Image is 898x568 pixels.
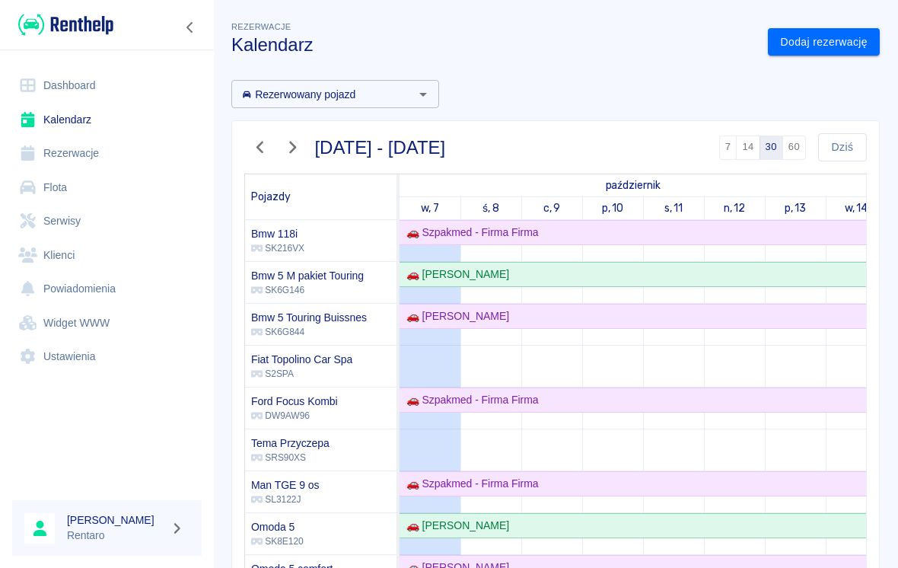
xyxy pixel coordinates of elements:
[67,512,164,528] h6: [PERSON_NAME]
[251,226,304,241] h6: Bmw 118i
[315,137,446,158] h3: [DATE] - [DATE]
[782,136,806,160] button: 60 dni
[412,84,434,105] button: Otwórz
[18,12,113,37] img: Renthelp logo
[719,136,737,160] button: 7 dni
[417,197,443,219] a: 7 października 2025
[781,197,810,219] a: 13 października 2025
[231,34,756,56] h3: Kalendarz
[661,197,687,219] a: 11 października 2025
[400,308,509,324] div: 🚗 [PERSON_NAME]
[400,266,509,282] div: 🚗 [PERSON_NAME]
[768,28,880,56] a: Dodaj rezerwację
[598,197,628,219] a: 10 października 2025
[251,519,304,534] h6: Omoda 5
[12,272,202,306] a: Powiadomienia
[602,174,664,196] a: 7 października 2025
[818,133,867,161] button: Dziś
[540,197,565,219] a: 9 października 2025
[251,436,330,451] h6: Tema Przyczepa
[251,310,367,325] h6: Bmw 5 Touring Buissnes
[251,325,367,339] p: SK6G844
[759,136,783,160] button: 30 dni
[736,136,759,160] button: 14 dni
[12,306,202,340] a: Widget WWW
[400,476,539,492] div: 🚗 Szpakmed - Firma Firma
[12,69,202,103] a: Dashboard
[251,409,338,423] p: DW9AW96
[12,204,202,238] a: Serwisy
[841,197,872,219] a: 14 października 2025
[179,18,202,37] button: Zwiń nawigację
[400,392,539,408] div: 🚗 Szpakmed - Firma Firma
[400,225,539,241] div: 🚗 Szpakmed - Firma Firma
[12,136,202,171] a: Rezerwacje
[251,367,352,381] p: S2SPA
[236,85,409,104] input: Wyszukaj i wybierz pojazdy...
[251,493,319,506] p: SL3122J
[251,534,304,548] p: SK8E120
[12,238,202,273] a: Klienci
[12,171,202,205] a: Flota
[251,190,291,203] span: Pojazdy
[251,477,319,493] h6: Man TGE 9 os
[479,197,503,219] a: 8 października 2025
[251,283,364,297] p: SK6G146
[231,22,291,31] span: Rezerwacje
[12,103,202,137] a: Kalendarz
[251,394,338,409] h6: Ford Focus Kombi
[400,518,509,534] div: 🚗 [PERSON_NAME]
[12,12,113,37] a: Renthelp logo
[251,451,330,464] p: SRS90XS
[251,268,364,283] h6: Bmw 5 M pakiet Touring
[67,528,164,544] p: Rentaro
[12,340,202,374] a: Ustawienia
[251,352,352,367] h6: Fiat Topolino Car Spa
[251,241,304,255] p: SK216VX
[720,197,750,219] a: 12 października 2025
